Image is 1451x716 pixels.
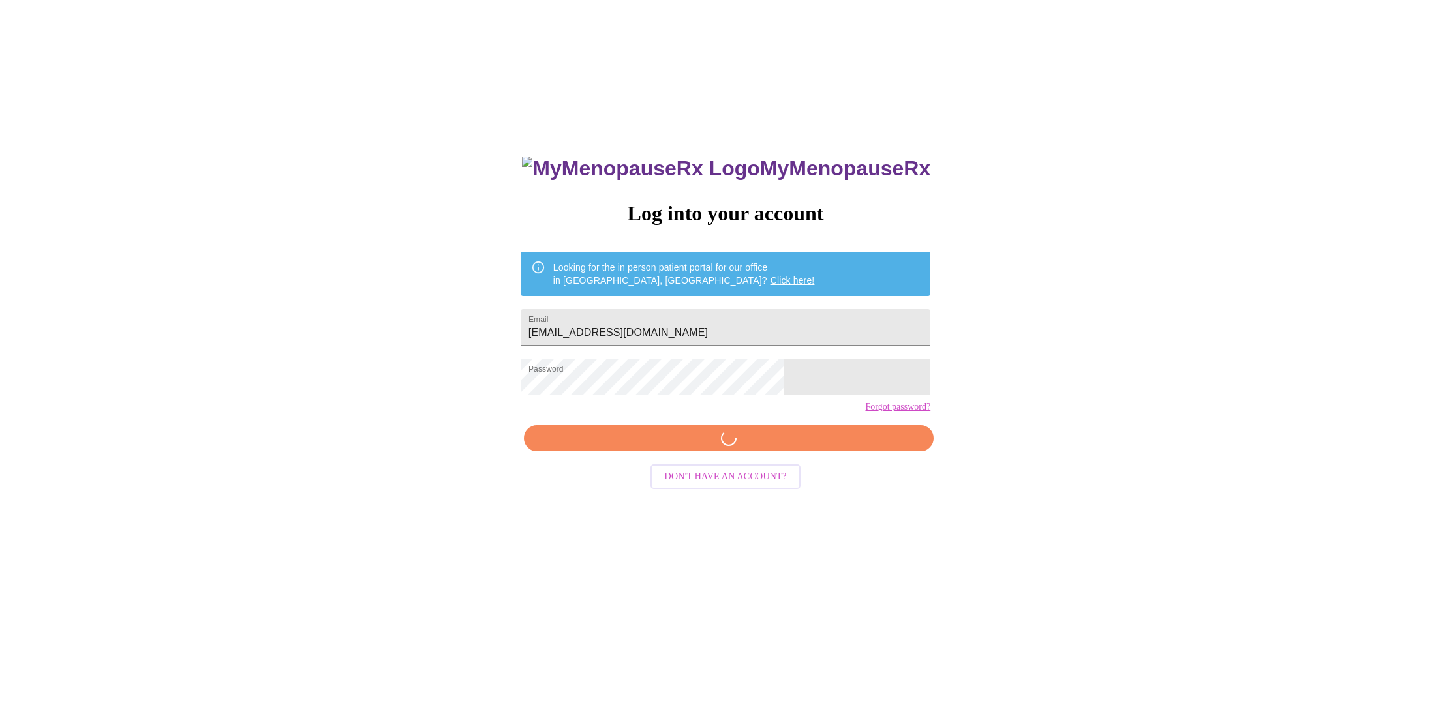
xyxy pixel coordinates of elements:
img: MyMenopauseRx Logo [522,157,759,181]
a: Forgot password? [865,402,930,412]
h3: Log into your account [521,201,930,226]
span: Don't have an account? [665,469,787,485]
div: Looking for the in person patient portal for our office in [GEOGRAPHIC_DATA], [GEOGRAPHIC_DATA]? [553,256,815,292]
button: Don't have an account? [650,464,801,490]
a: Don't have an account? [647,470,804,481]
a: Click here! [771,275,815,286]
h3: MyMenopauseRx [522,157,930,181]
